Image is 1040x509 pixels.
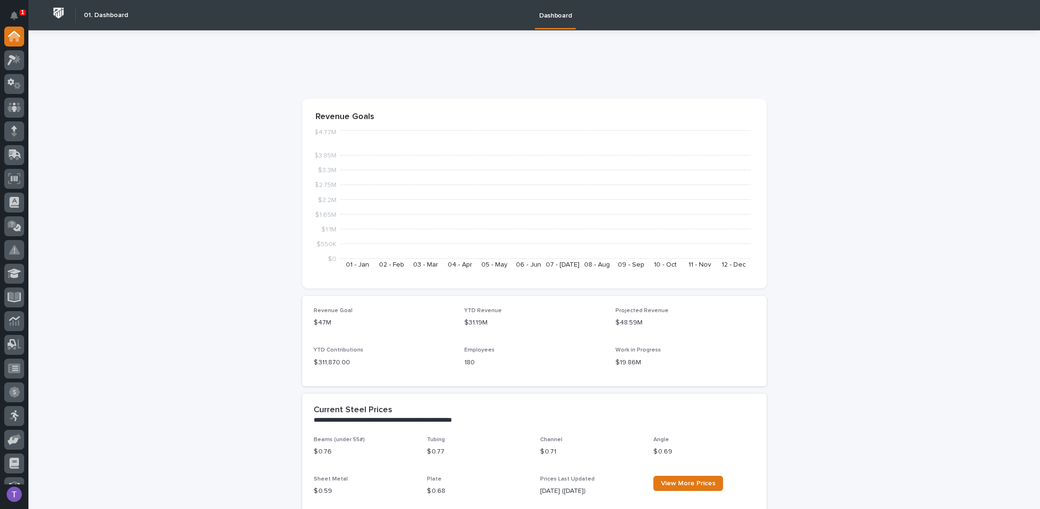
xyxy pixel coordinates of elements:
text: 08 - Aug [584,261,609,268]
tspan: $3.3M [318,167,336,174]
span: Work in Progress [615,347,661,353]
tspan: $2.2M [318,196,336,203]
tspan: $1.1M [321,226,336,232]
text: 11 - Nov [688,261,711,268]
tspan: $3.85M [314,152,336,159]
tspan: $4.77M [314,129,336,136]
p: $ 0.76 [314,447,416,457]
text: 10 - Oct [654,261,677,268]
h2: Current Steel Prices [314,405,392,416]
p: $47M [314,318,453,328]
p: $48.59M [615,318,755,328]
p: $19.86M [615,358,755,368]
tspan: $2.75M [315,182,336,188]
p: 1 [21,9,24,16]
div: Notifications1 [12,11,24,27]
span: Angle [653,437,669,443]
text: 04 - Apr [448,261,472,268]
span: YTD Contributions [314,347,363,353]
text: 09 - Sep [618,261,644,268]
p: $ 311,870.00 [314,358,453,368]
text: 12 - Dec [722,261,746,268]
p: $31.19M [464,318,604,328]
p: 180 [464,358,604,368]
text: 07 - [DATE] [546,261,579,268]
img: Workspace Logo [50,4,67,22]
p: Revenue Goals [316,112,753,122]
tspan: $1.65M [315,211,336,218]
p: $ 0.71 [540,447,642,457]
h2: 01. Dashboard [84,11,128,19]
span: Beams (under 55#) [314,437,365,443]
p: [DATE] ([DATE]) [540,486,642,496]
span: Employees [464,347,495,353]
span: Projected Revenue [615,308,669,314]
span: Tubing [427,437,445,443]
p: $ 0.59 [314,486,416,496]
span: Revenue Goal [314,308,353,314]
p: $ 0.68 [427,486,529,496]
text: 01 - Jan [345,261,369,268]
span: View More Prices [661,480,715,487]
a: View More Prices [653,476,723,491]
tspan: $0 [328,256,336,262]
button: users-avatar [4,484,24,504]
p: $ 0.69 [653,447,755,457]
span: Sheet Metal [314,476,348,482]
span: Plate [427,476,442,482]
text: 03 - Mar [413,261,438,268]
span: Prices Last Updated [540,476,595,482]
tspan: $550K [317,241,336,247]
text: 06 - Jun [515,261,541,268]
p: $ 0.77 [427,447,529,457]
span: YTD Revenue [464,308,502,314]
text: 02 - Feb [379,261,404,268]
span: Channel [540,437,562,443]
button: Notifications [4,6,24,26]
text: 05 - May [481,261,507,268]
